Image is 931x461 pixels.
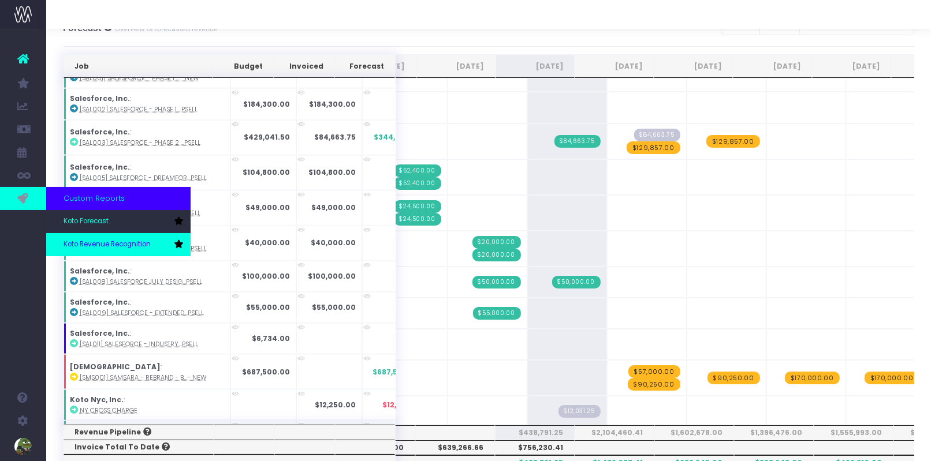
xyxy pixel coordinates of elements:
[394,200,441,213] span: Streamtime Invoice: 900 – [SAL006] Salesforce - Icons - Brand - Upsell
[575,55,654,78] th: Sep 25: activate to sort column ascending
[315,400,356,410] strong: $12,250.00
[64,292,230,323] td: :
[654,425,734,440] th: $1,602,678.00
[496,55,575,78] th: Aug 25: activate to sort column ascending
[472,249,521,261] span: Streamtime Invoice: 901 – [SAL007] Salesforce - Dreamforce Sprint - Brand - Upsell
[495,425,575,440] th: $438,791.25
[64,55,213,78] th: Job: activate to sort column ascending
[308,167,356,177] strong: $104,800.00
[374,132,420,143] span: $344,377.75
[311,203,356,212] strong: $49,000.00
[634,129,680,141] span: Streamtime Draft Invoice: 915 – [SAL003] Salesforce - Phase 2 Design - Brand - Upsell
[394,213,441,226] span: Streamtime Invoice: 888 – [SAL006] Salesforce - Icons - Brand - Upsell
[80,340,198,348] abbr: [SAL011] Salesforce - Industry Icons - Brand - Upsell
[64,440,214,455] th: Invoice Total To Date
[252,333,290,343] strong: $6,734.00
[64,389,230,421] td: :
[552,276,601,288] span: Streamtime Invoice: 903 – [SAL008] Salesforce July Design Support - Brand - Upsell
[80,138,200,147] abbr: [SAL003] Salesforce - Phase 2 Design - Brand - Upsell
[628,365,680,378] span: wayahead Revenue Forecast Item
[554,135,601,148] span: Streamtime Invoice: 914 – [SAL003] Salesforce - Phase 2 Design - Brand - Upsell
[382,400,420,410] span: $12,031.25
[70,93,130,103] strong: Salesforce, Inc.
[334,55,395,78] th: Forecast
[64,193,125,204] span: Custom Reports
[46,233,191,256] a: Koto Revenue Recognition
[244,132,290,142] strong: $429,041.50
[473,307,521,320] span: Streamtime Invoice: 906 – [SAL009] Salesforce - Extended July Support - Brand - Upsell
[394,177,441,190] span: Streamtime Invoice: 884 – [SAL005] Salesforce - Dreamforce Theme - Brand - Upsell
[245,238,290,248] strong: $40,000.00
[80,373,206,382] abbr: [SMS001] Samsara - Rebrand - Brand - New
[64,155,230,190] td: :
[308,271,356,281] strong: $100,000.00
[70,162,130,172] strong: Salesforce, Inc.
[70,328,130,338] strong: Salesforce, Inc.
[415,440,495,455] th: $639,266.66
[64,216,109,227] span: Koto Forecast
[80,105,198,114] abbr: [SAL002] Salesforce - Phase 1.5 Pressure Test - Brand - Upsell
[64,354,230,389] td: :
[785,372,840,384] span: wayahead Revenue Forecast Item
[70,297,130,307] strong: Salesforce, Inc.
[733,55,812,78] th: Nov 25: activate to sort column ascending
[70,395,124,404] strong: Koto Nyc, Inc.
[242,271,290,281] strong: $100,000.00
[64,88,230,119] td: :
[64,120,230,155] td: :
[64,239,151,250] span: Koto Revenue Recognition
[373,367,420,377] span: $687,500.00
[472,236,521,249] span: Streamtime Invoice: 902 – [SAL007] Salesforce - Dreamforce Sprint - Brand - Upsell
[80,174,207,182] abbr: [SAL005] Salesforce - Dreamforce Theme - Brand - Upsell
[627,141,680,154] span: wayahead Revenue Forecast Item
[80,278,202,286] abbr: [SAL008] Salesforce July Design Support - Brand - Upsell
[394,164,441,177] span: Streamtime Invoice: 885 – [SAL005] Salesforce - Dreamforce Theme - Brand - Upsell
[416,55,496,78] th: Jul 25: activate to sort column ascending
[495,440,575,455] th: $756,230.41
[274,55,334,78] th: Invoiced
[575,425,654,440] th: $2,104,460.41
[243,99,290,109] strong: $184,300.00
[707,372,760,384] span: wayahead Revenue Forecast Item
[706,135,760,148] span: wayahead Revenue Forecast Item
[80,74,199,83] abbr: [SAL001] Salesforce - Phase 1 Design Sprint - Brand - New
[246,302,290,312] strong: $55,000.00
[314,132,356,142] strong: $84,663.75
[213,55,274,78] th: Budget
[812,55,891,78] th: Dec 25: activate to sort column ascending
[472,276,521,288] span: Streamtime Invoice: 907 – [SAL008] Salesforce July Design Support - Brand - Upsell
[46,210,191,233] a: Koto Forecast
[243,167,290,177] strong: $104,800.00
[558,405,601,418] span: Streamtime Draft Invoice: 911 – NY Cross Charge
[628,378,680,391] span: wayahead Revenue Forecast Item
[70,127,130,137] strong: Salesforce, Inc.
[64,421,230,452] td: :
[865,372,919,384] span: wayahead Revenue Forecast Item
[70,362,161,372] strong: [DEMOGRAPHIC_DATA]
[734,425,814,440] th: $1,396,476.00
[312,302,356,312] strong: $55,000.00
[311,238,356,248] strong: $40,000.00
[64,261,230,292] td: :
[70,266,130,276] strong: Salesforce, Inc.
[242,367,290,377] strong: $687,500.00
[64,425,214,440] th: Revenue Pipeline
[245,203,290,212] strong: $49,000.00
[80,309,204,317] abbr: [SAL009] Salesforce - Extended July Support - Brand - Upsell
[814,425,893,440] th: $1,555,993.00
[14,438,32,455] img: images/default_profile_image.png
[654,55,733,78] th: Oct 25: activate to sort column ascending
[309,99,356,109] strong: $184,300.00
[80,406,137,415] abbr: NY Cross Charge
[64,323,230,354] td: :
